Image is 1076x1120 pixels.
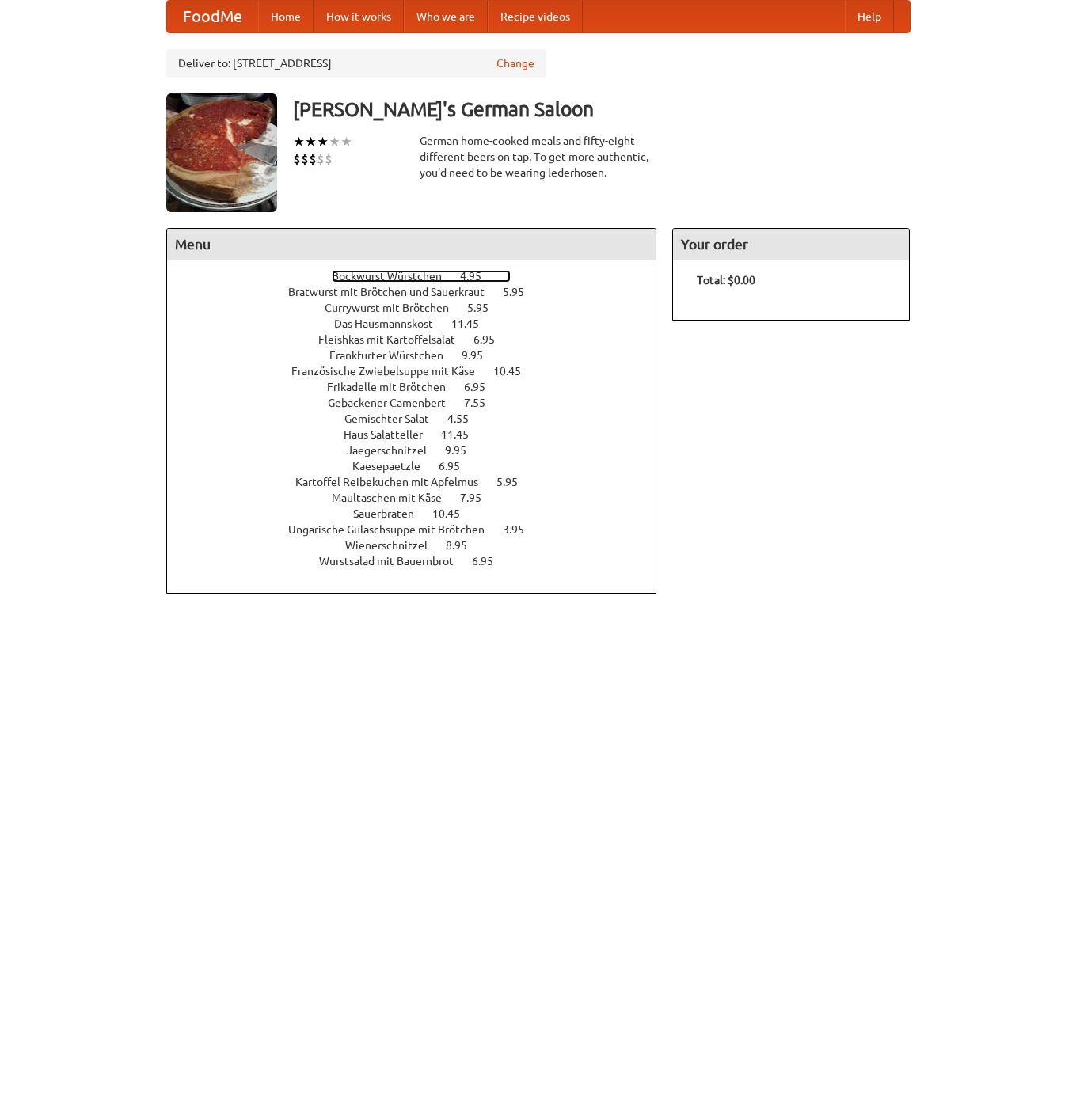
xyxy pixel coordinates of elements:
span: 10.45 [493,365,537,378]
a: Gemischter Salat 4.55 [344,412,498,425]
span: Ungarische Gulaschsuppe mit Brötchen [288,523,500,536]
a: Change [496,55,534,71]
li: ★ [340,133,352,150]
span: 3.95 [503,523,540,536]
a: Ungarische Gulaschsuppe mit Brötchen 3.95 [288,523,553,536]
span: Das Hausmannskost [334,317,449,330]
span: 6.95 [464,381,501,393]
a: Help [845,1,894,32]
span: Bockwurst Würstchen [332,270,458,283]
a: Haus Salatteller 11.45 [344,428,498,441]
a: Who we are [404,1,488,32]
span: 6.95 [439,460,476,473]
span: Jaegerschnitzel [347,444,443,457]
li: $ [301,150,309,168]
a: Frikadelle mit Brötchen 6.95 [327,381,515,393]
li: ★ [317,133,329,150]
span: 6.95 [472,555,509,568]
span: Wienerschnitzel [345,539,443,552]
a: Frankfurter Würstchen 9.95 [329,349,512,362]
h4: Menu [167,229,656,260]
span: Französische Zwiebelsuppe mit Käse [291,365,491,378]
img: angular.jpg [166,93,277,212]
span: 4.55 [447,412,485,425]
a: Das Hausmannskost 11.45 [334,317,508,330]
span: Kaesepaetzle [352,460,436,473]
b: Total: $0.00 [697,274,755,287]
a: Kaesepaetzle 6.95 [352,460,489,473]
span: 5.95 [496,476,534,488]
h3: [PERSON_NAME]'s German Saloon [293,93,911,125]
a: Kartoffel Reibekuchen mit Apfelmus 5.95 [295,476,547,488]
span: Maultaschen mit Käse [332,492,458,504]
span: 10.45 [432,507,476,520]
span: Gemischter Salat [344,412,445,425]
span: Bratwurst mit Brötchen und Sauerkraut [288,286,500,298]
a: Recipe videos [488,1,583,32]
div: Deliver to: [STREET_ADDRESS] [166,49,546,78]
span: 7.95 [460,492,497,504]
a: How it works [314,1,404,32]
a: Bratwurst mit Brötchen und Sauerkraut 5.95 [288,286,553,298]
a: Wienerschnitzel 8.95 [345,539,496,552]
span: 11.45 [451,317,495,330]
li: ★ [329,133,340,150]
li: $ [325,150,333,168]
span: Frikadelle mit Brötchen [327,381,462,393]
span: Sauerbraten [353,507,430,520]
span: 7.55 [464,397,501,409]
a: Gebackener Camenbert 7.55 [328,397,515,409]
span: 6.95 [473,333,511,346]
div: German home-cooked meals and fifty-eight different beers on tap. To get more authentic, you'd nee... [420,133,657,180]
li: $ [309,150,317,168]
span: Currywurst mit Brötchen [325,302,465,314]
a: Maultaschen mit Käse 7.95 [332,492,511,504]
a: Sauerbraten 10.45 [353,507,489,520]
li: ★ [293,133,305,150]
li: $ [293,150,301,168]
span: Kartoffel Reibekuchen mit Apfelmus [295,476,494,488]
span: Gebackener Camenbert [328,397,462,409]
span: Haus Salatteller [344,428,439,441]
span: Wurstsalad mit Bauernbrot [319,555,470,568]
a: Französische Zwiebelsuppe mit Käse 10.45 [291,365,550,378]
a: Fleishkas mit Kartoffelsalat 6.95 [318,333,524,346]
span: Frankfurter Würstchen [329,349,459,362]
a: Home [258,1,314,32]
span: 5.95 [503,286,540,298]
a: Currywurst mit Brötchen 5.95 [325,302,518,314]
span: 11.45 [441,428,485,441]
span: Fleishkas mit Kartoffelsalat [318,333,471,346]
li: $ [317,150,325,168]
span: 4.95 [460,270,497,283]
h4: Your order [673,229,909,260]
a: Wurstsalad mit Bauernbrot 6.95 [319,555,523,568]
span: 9.95 [462,349,499,362]
a: Jaegerschnitzel 9.95 [347,444,496,457]
a: FoodMe [167,1,258,32]
span: 9.95 [445,444,482,457]
li: ★ [305,133,317,150]
span: 5.95 [467,302,504,314]
span: 8.95 [446,539,483,552]
a: Bockwurst Würstchen 4.95 [332,270,511,283]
